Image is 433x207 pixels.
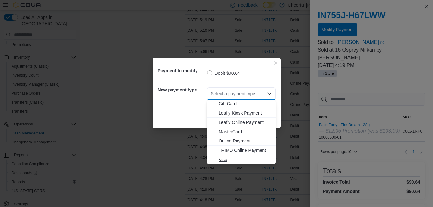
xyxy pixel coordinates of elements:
[158,83,206,96] h5: New payment type
[207,108,276,118] button: Leafly Kiosk Payment
[219,147,272,153] span: TRIMD Online Payment
[207,62,276,164] div: Choose from the following options
[207,118,276,127] button: Leafly Online Payment
[207,136,276,146] button: Online Payment
[219,100,272,107] span: Gift Card
[219,138,272,144] span: Online Payment
[219,128,272,135] span: MasterCard
[219,156,272,163] span: Visa
[219,119,272,125] span: Leafly Online Payment
[267,91,272,96] button: Close list of options
[219,110,272,116] span: Leafly Kiosk Payment
[207,127,276,136] button: MasterCard
[158,64,206,77] h5: Payment to modify
[272,59,279,67] button: Closes this modal window
[211,90,212,98] input: Accessible screen reader label
[207,146,276,155] button: TRIMD Online Payment
[207,99,276,108] button: Gift Card
[207,69,240,77] label: Debit $90.64
[207,155,276,164] button: Visa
